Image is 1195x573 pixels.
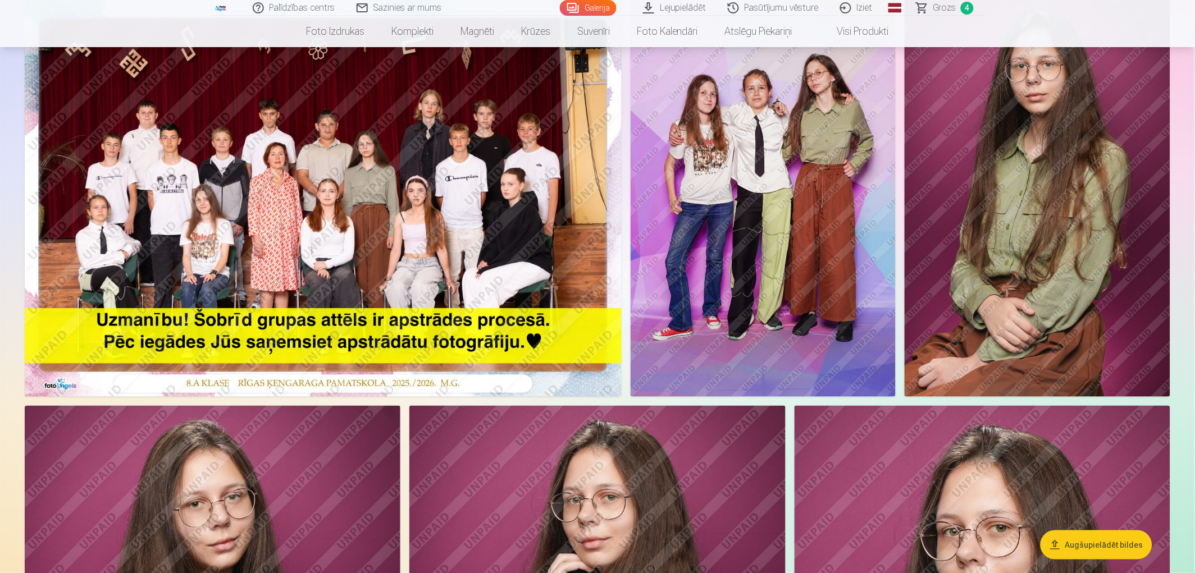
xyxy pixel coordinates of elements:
[508,16,564,47] a: Krūzes
[293,16,378,47] a: Foto izdrukas
[378,16,447,47] a: Komplekti
[623,16,711,47] a: Foto kalendāri
[447,16,508,47] a: Magnēti
[1041,530,1152,560] button: Augšupielādēt bildes
[215,4,227,11] img: /fa1
[961,2,974,15] span: 4
[933,1,956,15] span: Grozs
[564,16,623,47] a: Suvenīri
[806,16,902,47] a: Visi produkti
[711,16,806,47] a: Atslēgu piekariņi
